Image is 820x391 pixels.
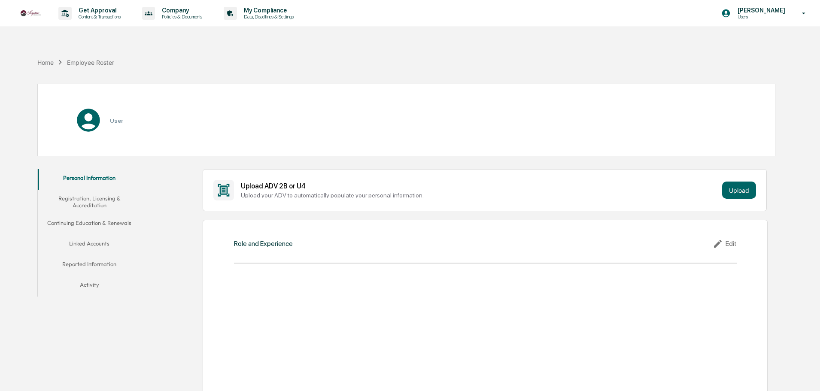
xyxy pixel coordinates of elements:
div: secondary tabs example [38,169,141,297]
button: Registration, Licensing & Accreditation [38,190,141,214]
div: Employee Roster [67,59,114,66]
p: Get Approval [72,7,125,14]
p: Data, Deadlines & Settings [237,14,298,20]
div: Upload your ADV to automatically populate your personal information. [241,192,719,199]
button: Continuing Education & Renewals [38,214,141,235]
button: Reported Information [38,255,141,276]
p: My Compliance [237,7,298,14]
p: Policies & Documents [155,14,207,20]
button: Linked Accounts [38,235,141,255]
img: logo [21,10,41,16]
p: Company [155,7,207,14]
div: Home [37,59,54,66]
button: Personal Information [38,169,141,190]
div: Edit [713,239,737,249]
p: Content & Transactions [72,14,125,20]
p: Users [731,14,790,20]
button: Activity [38,276,141,297]
p: [PERSON_NAME] [731,7,790,14]
h3: User [110,117,123,124]
div: Role and Experience [234,239,293,248]
div: Upload ADV 2B or U4 [241,182,719,190]
button: Upload [722,182,756,199]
